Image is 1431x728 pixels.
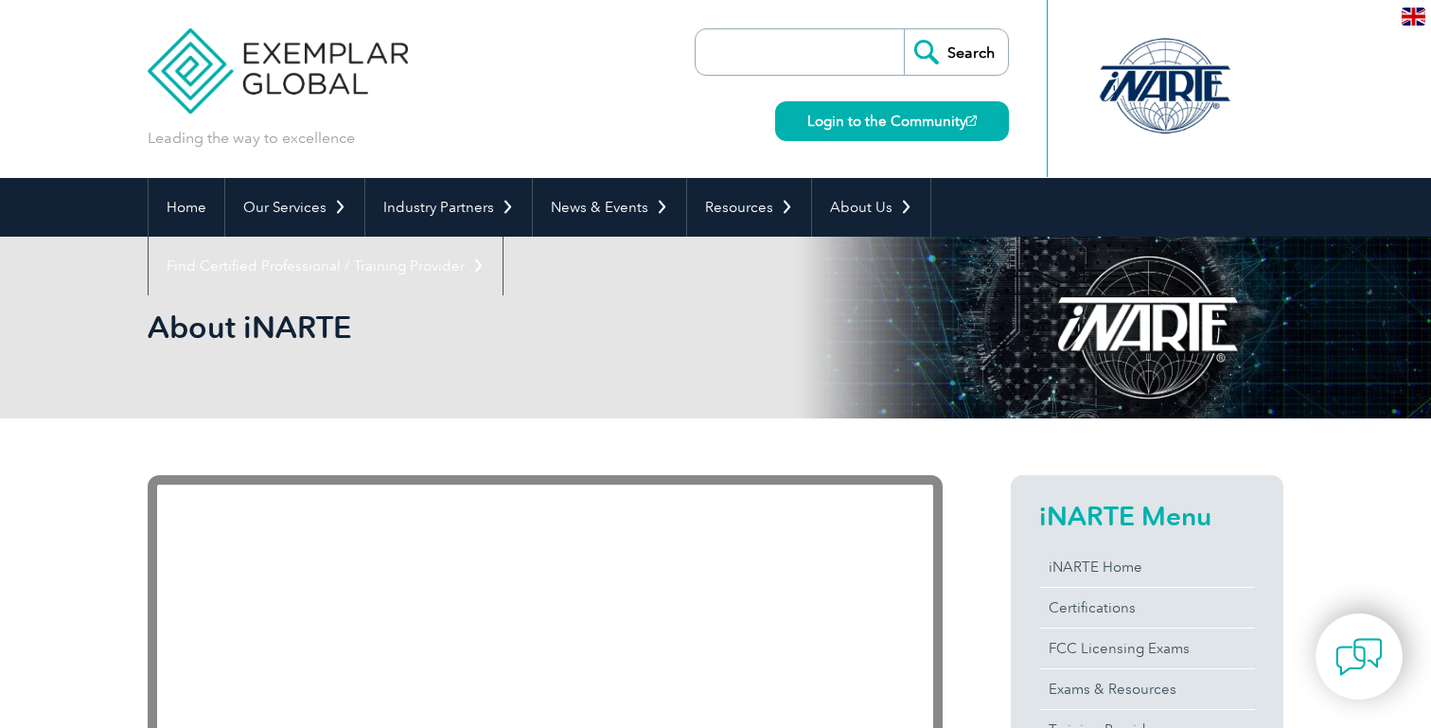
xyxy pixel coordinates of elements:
h2: About iNARTE [148,312,943,343]
a: Our Services [225,178,364,237]
a: About Us [812,178,930,237]
a: Login to the Community [775,101,1009,141]
a: FCC Licensing Exams [1039,629,1255,668]
input: Search [904,29,1008,75]
a: Resources [687,178,811,237]
a: Certifications [1039,588,1255,628]
a: Exams & Resources [1039,669,1255,709]
a: Find Certified Professional / Training Provider [149,237,503,295]
img: open_square.png [966,115,977,126]
p: Leading the way to excellence [148,128,355,149]
a: Industry Partners [365,178,532,237]
a: iNARTE Home [1039,547,1255,587]
img: en [1402,8,1425,26]
a: News & Events [533,178,686,237]
a: Home [149,178,224,237]
h2: iNARTE Menu [1039,501,1255,531]
img: contact-chat.png [1335,633,1383,681]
